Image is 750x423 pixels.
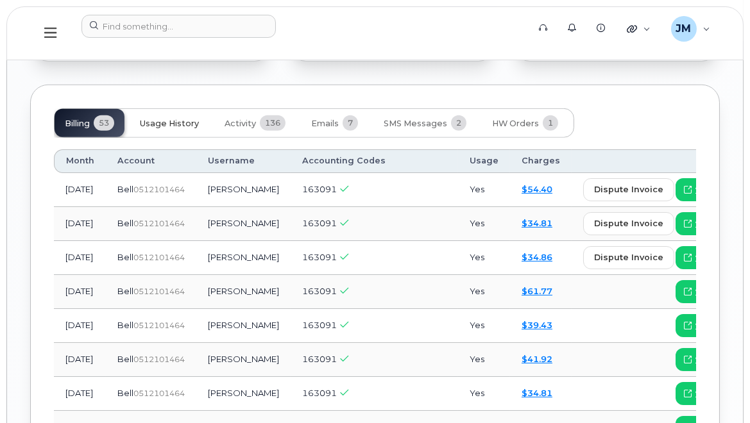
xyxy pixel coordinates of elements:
span: JM [676,21,692,37]
td: [DATE] [54,241,106,275]
div: Quicklinks [618,16,660,42]
div: Janey McLaughlin [662,16,719,42]
span: 0512101464 [133,185,185,194]
span: dispute invoice [594,251,663,263]
button: dispute invoice [583,212,674,235]
a: view [676,348,726,371]
span: 0512101464 [133,354,185,364]
span: 163091 [302,388,337,398]
span: Usage History [140,119,199,129]
span: view [695,252,715,263]
a: $34.86 [522,252,552,262]
a: view [676,178,726,201]
span: 7 [343,115,358,131]
span: 163091 [302,252,337,262]
th: Usage [458,149,510,172]
span: HW Orders [492,119,539,129]
a: $34.81 [522,218,552,228]
a: $34.81 [522,388,552,398]
a: $54.40 [522,184,552,194]
a: $39.43 [522,320,552,330]
th: Charges [510,149,572,172]
span: Bell [117,354,133,364]
td: Yes [458,207,510,241]
td: Yes [458,241,510,275]
span: Bell [117,286,133,296]
th: Username [196,149,291,172]
td: [DATE] [54,173,106,207]
span: dispute invoice [594,217,663,229]
td: [PERSON_NAME] [196,207,291,241]
td: [DATE] [54,343,106,377]
span: 0512101464 [133,253,185,262]
td: Yes [458,275,510,309]
span: dispute invoice [594,183,663,195]
span: 163091 [302,184,337,194]
span: view [695,354,715,365]
span: Bell [117,184,133,194]
a: view [676,246,726,269]
span: view [695,184,715,195]
button: dispute invoice [583,178,674,201]
span: 0512101464 [133,320,185,330]
td: Yes [458,173,510,207]
a: $61.77 [522,286,552,296]
span: view [695,388,715,399]
span: 163091 [302,320,337,330]
input: Find something... [81,15,276,38]
span: 0512101464 [133,388,185,398]
span: Activity [225,119,256,129]
span: Bell [117,218,133,228]
span: view [695,286,715,297]
td: [DATE] [54,377,106,411]
span: 163091 [302,218,337,228]
td: [DATE] [54,275,106,309]
a: view [676,382,726,405]
a: $41.92 [522,354,552,364]
span: Emails [311,119,339,129]
td: [PERSON_NAME] [196,241,291,275]
span: 163091 [302,354,337,364]
a: view [676,280,726,303]
span: Bell [117,388,133,398]
span: Bell [117,320,133,330]
td: [PERSON_NAME] [196,173,291,207]
td: [DATE] [54,309,106,343]
td: [PERSON_NAME] [196,377,291,411]
td: [DATE] [54,207,106,241]
td: [PERSON_NAME] [196,275,291,309]
span: 163091 [302,286,337,296]
span: 2 [451,115,466,131]
span: Bell [117,252,133,262]
span: 0512101464 [133,286,185,296]
span: 136 [260,115,286,131]
a: view [676,314,726,337]
th: Month [54,149,106,172]
th: Account [106,149,196,172]
span: view [695,320,715,331]
span: 0512101464 [133,219,185,228]
td: [PERSON_NAME] [196,309,291,343]
td: Yes [458,309,510,343]
th: Accounting Codes [291,149,458,172]
a: view [676,212,726,235]
td: Yes [458,377,510,411]
td: [PERSON_NAME] [196,343,291,377]
span: view [695,218,715,229]
button: dispute invoice [583,246,674,269]
span: SMS Messages [384,119,447,129]
span: 1 [543,115,558,131]
td: Yes [458,343,510,377]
